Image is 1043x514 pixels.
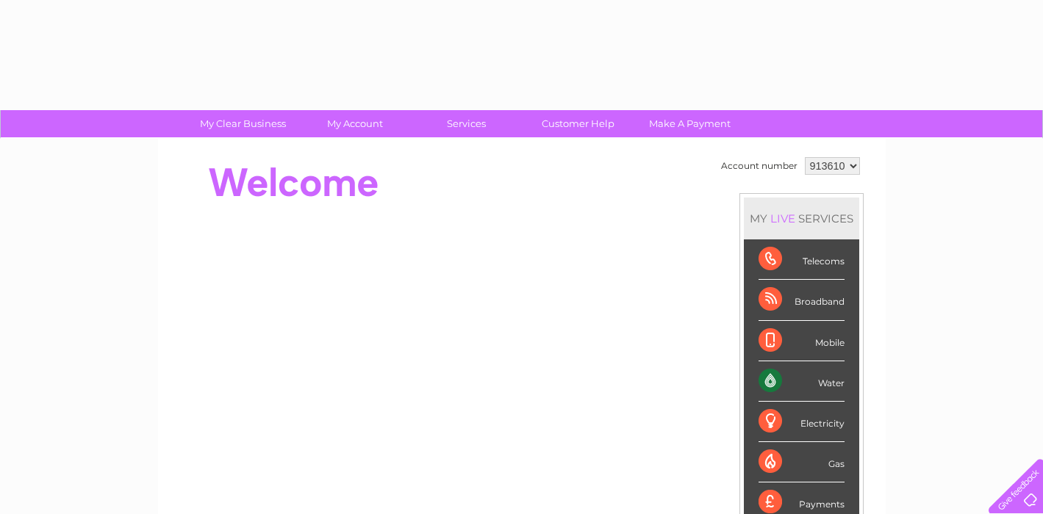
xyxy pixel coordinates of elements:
div: MY SERVICES [744,198,859,239]
a: My Account [294,110,415,137]
div: Gas [759,442,845,482]
a: Make A Payment [629,110,750,137]
div: LIVE [767,211,798,225]
td: Account number [717,153,801,178]
div: Mobile [759,321,845,361]
a: My Clear Business [182,110,304,137]
a: Customer Help [517,110,639,137]
div: Electricity [759,402,845,442]
div: Telecoms [759,239,845,280]
a: Services [406,110,527,137]
div: Broadband [759,280,845,320]
div: Water [759,361,845,402]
